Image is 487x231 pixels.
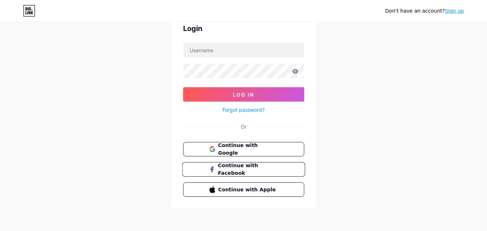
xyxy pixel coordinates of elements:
div: Don't have an account? [385,7,464,15]
button: Continue with Facebook [182,162,305,177]
input: Username [183,43,304,57]
span: Continue with Facebook [218,162,278,177]
span: Continue with Apple [218,186,278,194]
button: Continue with Apple [183,182,304,197]
div: Login [183,23,304,34]
a: Forgot password? [222,106,265,114]
a: Sign up [445,8,464,14]
span: Log In [233,92,254,98]
div: Or [241,123,247,130]
button: Log In [183,87,304,102]
a: Continue with Facebook [183,162,304,177]
button: Continue with Google [183,142,304,156]
span: Continue with Google [218,142,278,157]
